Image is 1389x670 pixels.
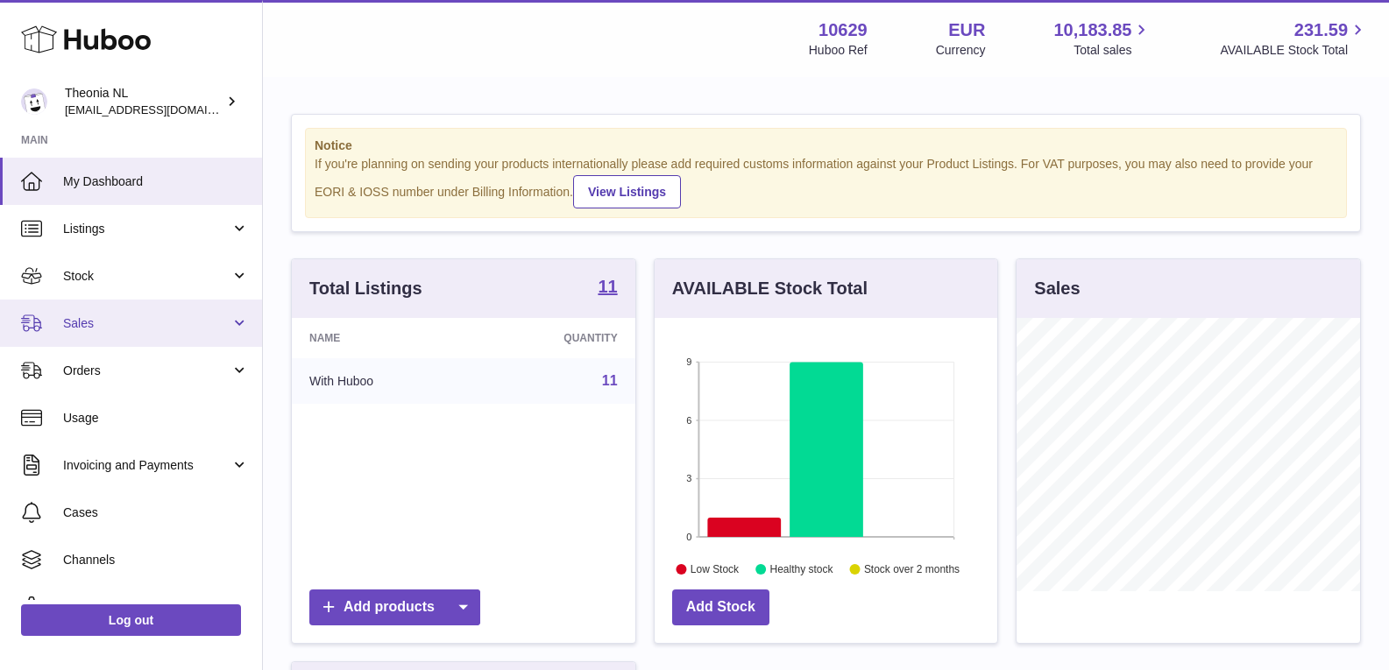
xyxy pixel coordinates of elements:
span: 231.59 [1294,18,1348,42]
span: Channels [63,552,249,568]
text: 3 [686,473,691,483]
text: 6 [686,415,691,426]
a: Add Stock [672,589,769,625]
a: 231.59 AVAILABLE Stock Total [1220,18,1368,59]
strong: 10629 [819,18,868,42]
span: Sales [63,315,230,332]
span: My Dashboard [63,173,249,190]
a: 10,183.85 Total sales [1053,18,1152,59]
h3: Total Listings [309,277,422,300]
th: Name [292,318,473,358]
a: 11 [598,278,617,299]
a: Add products [309,589,480,625]
div: Currency [936,42,986,59]
text: Healthy stock [769,563,833,575]
span: Orders [63,363,230,379]
a: 11 [602,373,618,388]
span: Invoicing and Payments [63,457,230,474]
text: 0 [686,532,691,542]
img: info@wholesomegoods.eu [21,88,47,115]
text: Stock over 2 months [864,563,960,575]
h3: AVAILABLE Stock Total [672,277,868,300]
span: Stock [63,268,230,285]
text: 9 [686,356,691,367]
strong: EUR [948,18,985,42]
strong: 11 [598,278,617,295]
div: Huboo Ref [809,42,868,59]
a: Log out [21,604,241,636]
a: View Listings [573,175,681,208]
div: If you're planning on sending your products internationally please add required customs informati... [315,156,1337,208]
span: Settings [63,599,249,616]
th: Quantity [473,318,635,358]
strong: Notice [315,138,1337,154]
span: Total sales [1074,42,1152,59]
span: Listings [63,221,230,237]
span: [EMAIL_ADDRESS][DOMAIN_NAME] [65,102,258,116]
text: Low Stock [691,563,740,575]
span: AVAILABLE Stock Total [1220,42,1368,59]
div: Theonia NL [65,85,223,118]
h3: Sales [1034,277,1080,300]
span: Cases [63,504,249,521]
span: 10,183.85 [1053,18,1131,42]
td: With Huboo [292,358,473,404]
span: Usage [63,410,249,427]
